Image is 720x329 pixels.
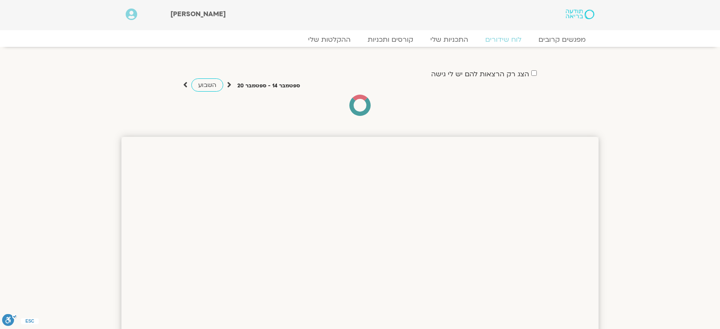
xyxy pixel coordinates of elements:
[477,35,530,44] a: לוח שידורים
[422,35,477,44] a: התכניות שלי
[431,70,529,78] label: הצג רק הרצאות להם יש לי גישה
[300,35,359,44] a: ההקלטות שלי
[191,78,223,92] a: השבוע
[170,9,226,19] span: [PERSON_NAME]
[237,81,300,90] p: ספטמבר 14 - ספטמבר 20
[198,81,216,89] span: השבוע
[126,35,594,44] nav: Menu
[359,35,422,44] a: קורסים ותכניות
[530,35,594,44] a: מפגשים קרובים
